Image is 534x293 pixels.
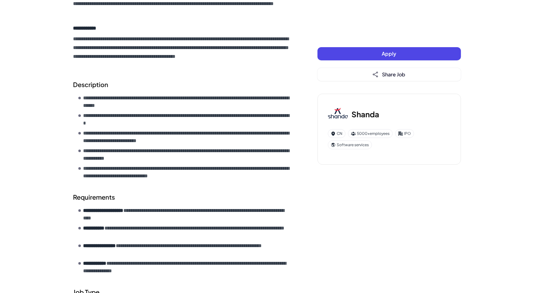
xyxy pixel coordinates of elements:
img: Sh [328,104,348,124]
h3: Shanda [352,108,379,120]
h2: Requirements [73,192,292,202]
div: 5000+ employees [348,129,393,138]
button: Share Job [318,68,461,81]
div: CN [328,129,346,138]
button: Apply [318,47,461,60]
h2: Description [73,80,292,89]
span: Apply [382,50,396,57]
span: Share Job [382,71,406,78]
div: IPO [395,129,414,138]
div: Software services [328,141,372,149]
